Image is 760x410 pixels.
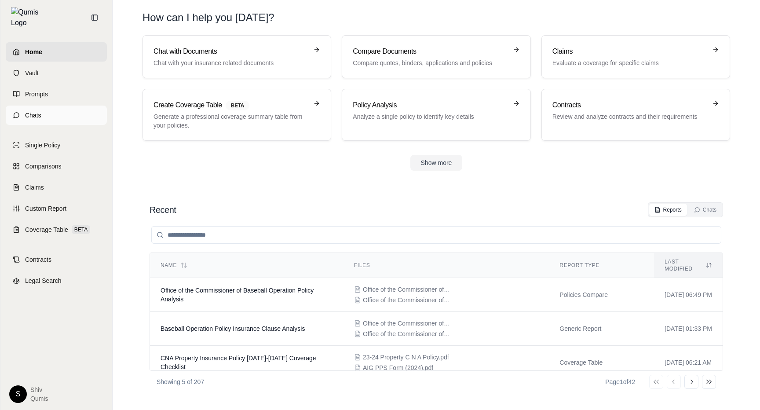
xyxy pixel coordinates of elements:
button: Chats [689,204,722,216]
h3: Compare Documents [353,46,507,57]
a: Chats [6,106,107,125]
td: [DATE] 06:49 PM [654,278,723,312]
a: ClaimsEvaluate a coverage for specific claims [541,35,730,78]
a: Chat with DocumentsChat with your insurance related documents [142,35,331,78]
span: Custom Report [25,204,66,213]
span: Baseball Operation Policy Insurance Clause Analysis [161,325,305,332]
a: Legal Search [6,271,107,290]
span: Prompts [25,90,48,99]
span: Qumis [30,394,48,403]
button: Collapse sidebar [88,11,102,25]
span: Legal Search [25,276,62,285]
th: Report Type [549,253,654,278]
button: Reports [649,204,687,216]
a: ContractsReview and analyze contracts and their requirements [541,89,730,141]
div: S [9,385,27,403]
a: Single Policy [6,135,107,155]
a: Policy AnalysisAnalyze a single policy to identify key details [342,89,530,141]
span: 23-24 Property C N A Policy.pdf [363,353,449,362]
span: Contracts [25,255,51,264]
span: Comparisons [25,162,61,171]
p: Compare quotes, binders, applications and policies [353,59,507,67]
h3: Policy Analysis [353,100,507,110]
span: Shiv [30,385,48,394]
th: Files [343,253,549,278]
span: Single Policy [25,141,60,150]
a: Coverage TableBETA [6,220,107,239]
span: Office of the Commissioner of Baseball Operation Policy 1000100100241 Final Policy Revised 03.24.... [363,319,451,328]
img: Qumis Logo [11,7,44,28]
a: Claims [6,178,107,197]
p: Analyze a single policy to identify key details [353,112,507,121]
span: Office of the Commissioner of Baseball Operation Policy 1000100100241 Final Policy.pdf [363,329,451,338]
div: Reports [654,206,682,213]
span: BETA [226,101,249,110]
h3: Claims [552,46,707,57]
span: Vault [25,69,39,77]
p: Evaluate a coverage for specific claims [552,59,707,67]
a: Vault [6,63,107,83]
p: Generate a professional coverage summary table from your policies. [153,112,308,130]
h3: Contracts [552,100,707,110]
span: CNA Property Insurance Policy 2023-2024 Coverage Checklist [161,355,316,370]
button: Show more [410,155,463,171]
div: Chats [694,206,716,213]
div: Last modified [665,258,712,272]
h1: How can I help you [DATE]? [142,11,274,25]
td: Generic Report [549,312,654,346]
h3: Create Coverage Table [153,100,308,110]
span: Home [25,48,42,56]
td: [DATE] 01:33 PM [654,312,723,346]
span: BETA [72,225,90,234]
h3: Chat with Documents [153,46,308,57]
span: Office of the Commissioner of Baseball Operation Policy 1000100100241 Final Policy Revised 03.24.... [363,285,451,294]
a: Custom Report [6,199,107,218]
td: Policies Compare [549,278,654,312]
div: Page 1 of 42 [605,377,635,386]
p: Chat with your insurance related documents [153,59,308,67]
span: Office of the Commissioner of Baseball Operation Policy Analysis [161,287,314,303]
p: Showing 5 of 207 [157,377,204,386]
span: Chats [25,111,41,120]
h2: Recent [150,204,176,216]
a: Home [6,42,107,62]
span: AIG PPS Form (2024).pdf [363,363,433,372]
p: Review and analyze contracts and their requirements [552,112,707,121]
a: Prompts [6,84,107,104]
span: Office of the Commissioner of Baseball Operation Policy 1000100100241 Final Policy.pdf [363,296,451,304]
a: Contracts [6,250,107,269]
td: [DATE] 06:21 AM [654,346,723,380]
a: Comparisons [6,157,107,176]
a: Create Coverage TableBETAGenerate a professional coverage summary table from your policies. [142,89,331,141]
a: Compare DocumentsCompare quotes, binders, applications and policies [342,35,530,78]
span: Coverage Table [25,225,68,234]
td: Coverage Table [549,346,654,380]
div: Name [161,262,333,269]
span: Claims [25,183,44,192]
